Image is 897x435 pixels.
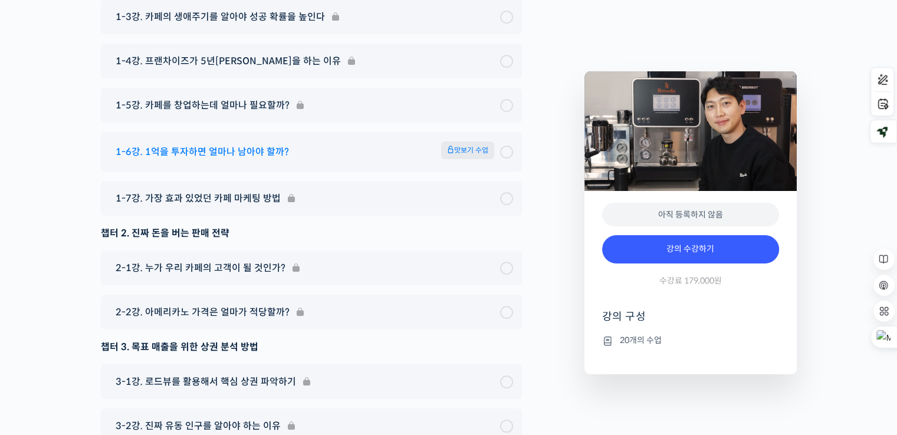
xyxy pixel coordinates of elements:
[78,337,152,367] a: 대화
[602,235,779,263] a: 강의 수강하기
[441,141,494,159] span: 맛보기 수업
[659,275,722,286] span: 수강료 179,000원
[4,337,78,367] a: 홈
[602,203,779,227] div: 아직 등록하지 않음
[602,309,779,333] h4: 강의 구성
[101,339,522,355] div: 챕터 3. 목표 매출을 위한 상권 분석 방법
[602,334,779,348] li: 20개의 수업
[108,355,122,365] span: 대화
[101,225,522,241] div: 챕터 2. 진짜 돈을 버는 판매 전략
[110,141,513,162] a: 1-6강. 1억을 투자하면 얼마나 남아야 할까? 맛보기 수업
[37,355,44,364] span: 홈
[116,144,289,160] span: 1-6강. 1억을 투자하면 얼마나 남아야 할까?
[182,355,196,364] span: 설정
[152,337,226,367] a: 설정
